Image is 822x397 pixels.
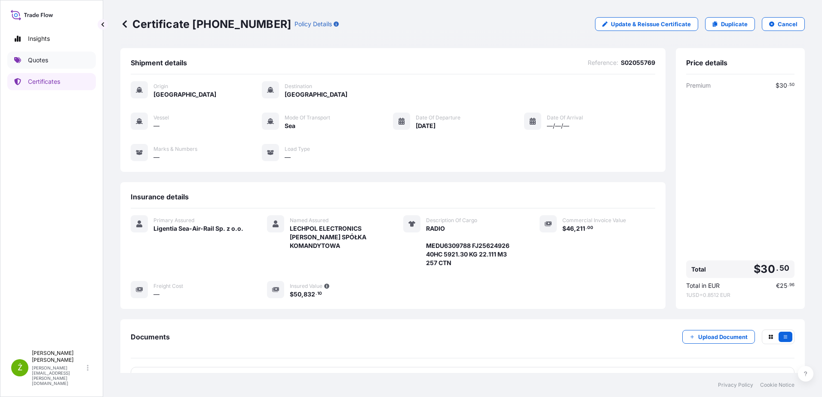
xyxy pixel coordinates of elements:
[547,114,583,121] span: Date of Arrival
[131,333,170,341] span: Documents
[686,81,711,90] span: Premium
[595,17,698,31] a: Update & Reissue Certificate
[32,365,85,386] p: [PERSON_NAME][EMAIL_ADDRESS][PERSON_NAME][DOMAIN_NAME]
[32,350,85,363] p: [PERSON_NAME] [PERSON_NAME]
[294,291,301,297] span: 50
[788,284,789,287] span: .
[686,58,727,67] span: Price details
[18,363,22,372] span: Ż
[131,58,187,67] span: Shipment details
[153,217,194,224] span: Primary Assured
[621,58,655,67] span: S02055769
[788,83,789,86] span: .
[153,146,197,153] span: Marks & Numbers
[691,265,706,274] span: Total
[153,283,183,290] span: Freight Cost
[304,291,315,297] span: 832
[762,17,805,31] button: Cancel
[153,224,243,233] span: Ligentia Sea-Air-Rail Sp. z o.o.
[290,217,328,224] span: Named Assured
[153,122,159,130] span: —
[120,17,291,31] p: Certificate [PHONE_NUMBER]
[301,291,304,297] span: ,
[28,56,48,64] p: Quotes
[586,226,587,229] span: .
[153,90,216,99] span: [GEOGRAPHIC_DATA]
[28,77,60,86] p: Certificates
[776,283,780,289] span: €
[317,292,322,295] span: 10
[7,30,96,47] a: Insights
[7,73,96,90] a: Certificates
[778,20,797,28] p: Cancel
[416,114,460,121] span: Date of Departure
[290,283,322,290] span: Insured Value
[779,266,789,271] span: 50
[754,264,761,275] span: $
[587,226,593,229] span: 00
[426,224,519,267] span: RADIO MEDU6309788 FJ25624926 40HC 5921.30 KG 22.111 M3 257 CTN
[562,217,626,224] span: Commercial Invoice Value
[285,90,347,99] span: [GEOGRAPHIC_DATA]
[682,330,755,344] button: Upload Document
[789,284,794,287] span: 96
[285,146,310,153] span: Load Type
[285,153,291,162] span: —
[416,122,436,130] span: [DATE]
[7,52,96,69] a: Quotes
[760,382,794,388] a: Cookie Notice
[588,58,618,67] span: Reference :
[789,83,794,86] span: 50
[780,283,787,289] span: 25
[285,83,312,90] span: Destination
[290,224,383,250] span: LECHPOL ELECTRONICS [PERSON_NAME] SPÓŁKA KOMANDYTOWA
[285,122,295,130] span: Sea
[779,82,787,89] span: 30
[718,382,753,388] a: Privacy Policy
[153,114,169,121] span: Vessel
[686,281,720,290] span: Total in EUR
[576,226,585,232] span: 211
[698,333,748,341] p: Upload Document
[776,266,779,271] span: .
[761,264,775,275] span: 30
[28,34,50,43] p: Insights
[611,20,691,28] p: Update & Reissue Certificate
[562,226,566,232] span: $
[705,17,755,31] a: Duplicate
[426,217,477,224] span: Description Of Cargo
[153,153,159,162] span: —
[294,20,332,28] p: Policy Details
[153,83,168,90] span: Origin
[290,291,294,297] span: $
[285,114,330,121] span: Mode of Transport
[131,192,189,201] span: Insurance details
[316,292,317,295] span: .
[686,292,794,299] span: 1 USD = 0.8512 EUR
[566,226,574,232] span: 46
[574,226,576,232] span: ,
[776,82,779,89] span: $
[153,290,159,299] span: —
[721,20,748,28] p: Duplicate
[547,122,569,130] span: —/—/—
